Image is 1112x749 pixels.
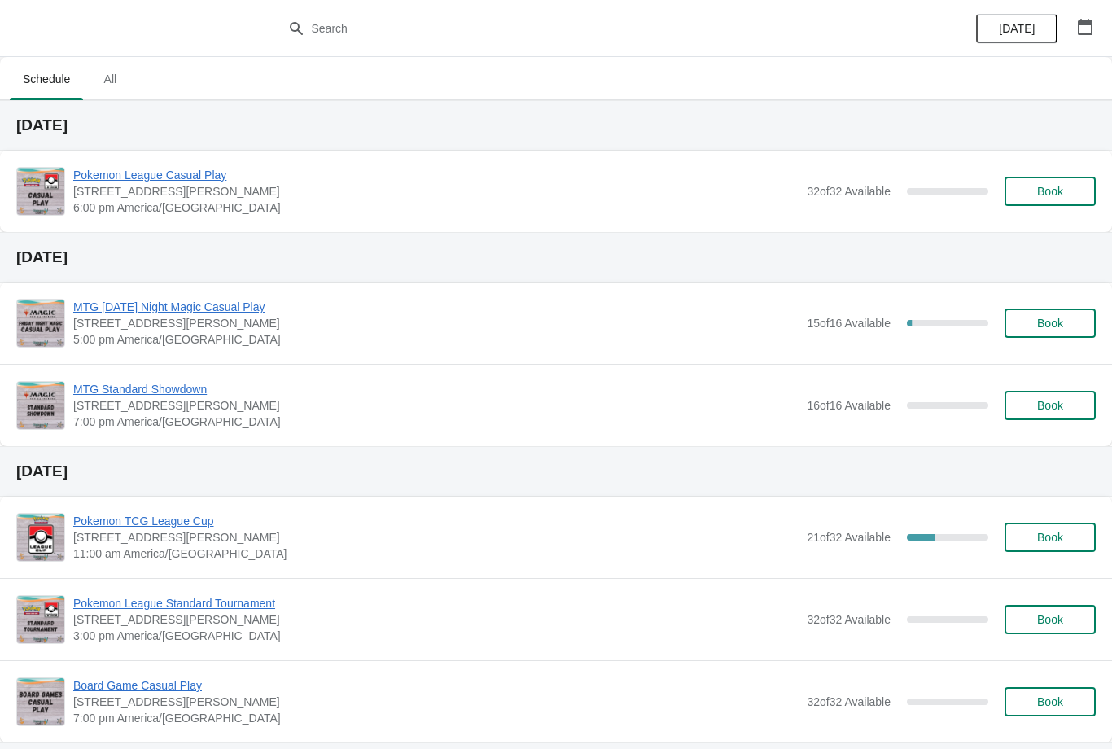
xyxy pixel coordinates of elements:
h2: [DATE] [16,249,1096,265]
button: Book [1005,605,1096,634]
span: Pokemon League Standard Tournament [73,595,799,611]
span: [STREET_ADDRESS][PERSON_NAME] [73,529,799,545]
span: 32 of 32 Available [807,695,891,708]
span: 7:00 pm America/[GEOGRAPHIC_DATA] [73,710,799,726]
span: MTG [DATE] Night Magic Casual Play [73,299,799,315]
span: 15 of 16 Available [807,317,891,330]
input: Search [311,14,834,43]
button: Book [1005,177,1096,206]
span: Book [1037,531,1063,544]
span: 3:00 pm America/[GEOGRAPHIC_DATA] [73,628,799,644]
span: 21 of 32 Available [807,531,891,544]
span: [STREET_ADDRESS][PERSON_NAME] [73,315,799,331]
span: [STREET_ADDRESS][PERSON_NAME] [73,183,799,199]
span: [STREET_ADDRESS][PERSON_NAME] [73,397,799,414]
span: Pokemon League Casual Play [73,167,799,183]
span: Book [1037,695,1063,708]
button: Book [1005,523,1096,552]
span: Book [1037,399,1063,412]
span: Board Game Casual Play [73,677,799,694]
span: 6:00 pm America/[GEOGRAPHIC_DATA] [73,199,799,216]
img: Pokemon League Casual Play | 2040 Louetta Rd Ste I Spring, TX 77388 | 6:00 pm America/Chicago [17,168,64,215]
button: Book [1005,391,1096,420]
button: Book [1005,309,1096,338]
span: Book [1037,613,1063,626]
span: [DATE] [999,22,1035,35]
button: [DATE] [976,14,1057,43]
span: MTG Standard Showdown [73,381,799,397]
span: 5:00 pm America/[GEOGRAPHIC_DATA] [73,331,799,348]
span: All [90,64,130,94]
span: Book [1037,317,1063,330]
span: Schedule [10,64,83,94]
span: Pokemon TCG League Cup [73,513,799,529]
h2: [DATE] [16,463,1096,480]
button: Book [1005,687,1096,716]
span: 11:00 am America/[GEOGRAPHIC_DATA] [73,545,799,562]
img: Pokemon TCG League Cup | 2040 Louetta Rd Ste I Spring, TX 77388 | 11:00 am America/Chicago [17,514,64,561]
span: 16 of 16 Available [807,399,891,412]
img: Pokemon League Standard Tournament | 2040 Louetta Rd Ste I Spring, TX 77388 | 3:00 pm America/Chi... [17,596,64,643]
span: 7:00 pm America/[GEOGRAPHIC_DATA] [73,414,799,430]
span: 32 of 32 Available [807,613,891,626]
h2: [DATE] [16,117,1096,134]
img: MTG Standard Showdown | 2040 Louetta Rd Ste I Spring, TX 77388 | 7:00 pm America/Chicago [17,382,64,429]
span: [STREET_ADDRESS][PERSON_NAME] [73,694,799,710]
span: Book [1037,185,1063,198]
img: Board Game Casual Play | 2040 Louetta Rd Ste I Spring, TX 77388 | 7:00 pm America/Chicago [17,678,64,725]
span: [STREET_ADDRESS][PERSON_NAME] [73,611,799,628]
img: MTG Friday Night Magic Casual Play | 2040 Louetta Rd Ste I Spring, TX 77388 | 5:00 pm America/Chi... [17,300,64,347]
span: 32 of 32 Available [807,185,891,198]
